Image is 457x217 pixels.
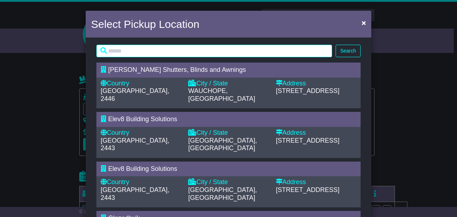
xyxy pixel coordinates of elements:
span: [STREET_ADDRESS] [276,87,340,94]
span: [GEOGRAPHIC_DATA], 2446 [101,87,169,102]
span: [GEOGRAPHIC_DATA], [GEOGRAPHIC_DATA] [188,186,257,201]
div: City / State [188,80,268,88]
div: Country [101,129,181,137]
span: Elev8 Building Solutions [108,115,177,123]
span: WAUCHOPE, [GEOGRAPHIC_DATA] [188,87,255,102]
span: [STREET_ADDRESS] [276,137,340,144]
span: [STREET_ADDRESS] [276,186,340,193]
span: × [362,19,366,27]
div: Address [276,178,356,186]
div: Country [101,178,181,186]
span: [GEOGRAPHIC_DATA], 2443 [101,186,169,201]
button: Close [358,15,370,30]
span: Elev8 Building Solutions [108,165,177,172]
button: Search [336,45,361,57]
div: City / State [188,178,268,186]
div: Address [276,80,356,88]
div: Country [101,80,181,88]
div: Address [276,129,356,137]
div: City / State [188,129,268,137]
span: [GEOGRAPHIC_DATA], [GEOGRAPHIC_DATA] [188,137,257,152]
span: [GEOGRAPHIC_DATA], 2443 [101,137,169,152]
h4: Select Pickup Location [91,16,200,32]
span: [PERSON_NAME] Shutters, Blinds and Awnings [108,66,246,73]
